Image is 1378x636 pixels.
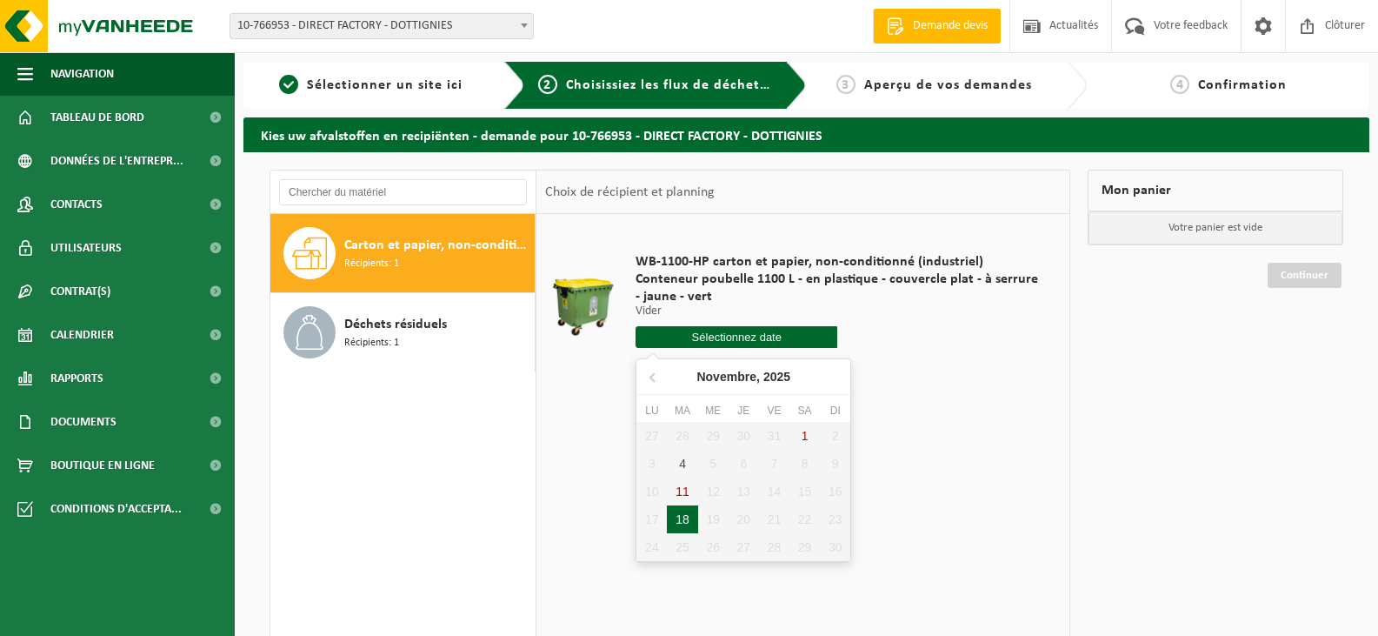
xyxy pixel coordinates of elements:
[270,214,536,293] button: Carton et papier, non-conditionné (industriel) Récipients: 1
[667,422,697,450] div: 28
[50,139,183,183] span: Données de l'entrepr...
[538,75,557,94] span: 2
[344,235,530,256] span: Carton et papier, non-conditionné (industriel)
[636,326,837,348] input: Sélectionnez date
[636,271,1039,305] span: Conteneur poubelle 1100 L - en plastique - couvercle plat - à serrure - jaune - vert
[729,402,759,419] div: Je
[667,505,697,533] div: 18
[1198,78,1287,92] span: Confirmation
[50,270,110,313] span: Contrat(s)
[270,293,536,372] button: Déchets résiduels Récipients: 1
[1088,170,1343,211] div: Mon panier
[252,75,490,96] a: 1Sélectionner un site ici
[50,357,103,400] span: Rapports
[344,335,399,351] span: Récipients: 1
[667,402,697,419] div: Ma
[1170,75,1189,94] span: 4
[50,444,155,487] span: Boutique en ligne
[864,78,1032,92] span: Aperçu de vos demandes
[50,400,116,444] span: Documents
[307,78,463,92] span: Sélectionner un site ici
[344,314,447,335] span: Déchets résiduels
[230,13,534,39] span: 10-766953 - DIRECT FACTORY - DOTTIGNIES
[636,402,667,419] div: Lu
[698,402,729,419] div: Me
[566,78,855,92] span: Choisissiez les flux de déchets et récipients
[536,171,723,214] div: Choix de récipient et planning
[763,371,790,383] i: 2025
[344,256,399,272] span: Récipients: 1
[50,226,122,270] span: Utilisateurs
[279,75,298,94] span: 1
[1268,263,1341,288] a: Continuer
[789,402,820,419] div: Sa
[836,75,855,94] span: 3
[50,487,182,531] span: Conditions d'accepta...
[230,14,533,38] span: 10-766953 - DIRECT FACTORY - DOTTIGNIES
[667,450,697,478] div: 4
[636,305,1039,318] p: Vider
[50,96,144,139] span: Tableau de bord
[873,9,1001,44] a: Demande devis
[243,117,1369,151] h2: Kies uw afvalstoffen en recipiënten - demande pour 10-766953 - DIRECT FACTORY - DOTTIGNIES
[50,313,114,357] span: Calendrier
[279,179,527,205] input: Chercher du matériel
[759,402,789,419] div: Ve
[689,363,797,391] div: Novembre,
[909,17,992,35] span: Demande devis
[820,402,850,419] div: Di
[1088,211,1342,244] p: Votre panier est vide
[636,253,1039,271] span: WB-1100-HP carton et papier, non-conditionné (industriel)
[50,183,103,226] span: Contacts
[50,52,114,96] span: Navigation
